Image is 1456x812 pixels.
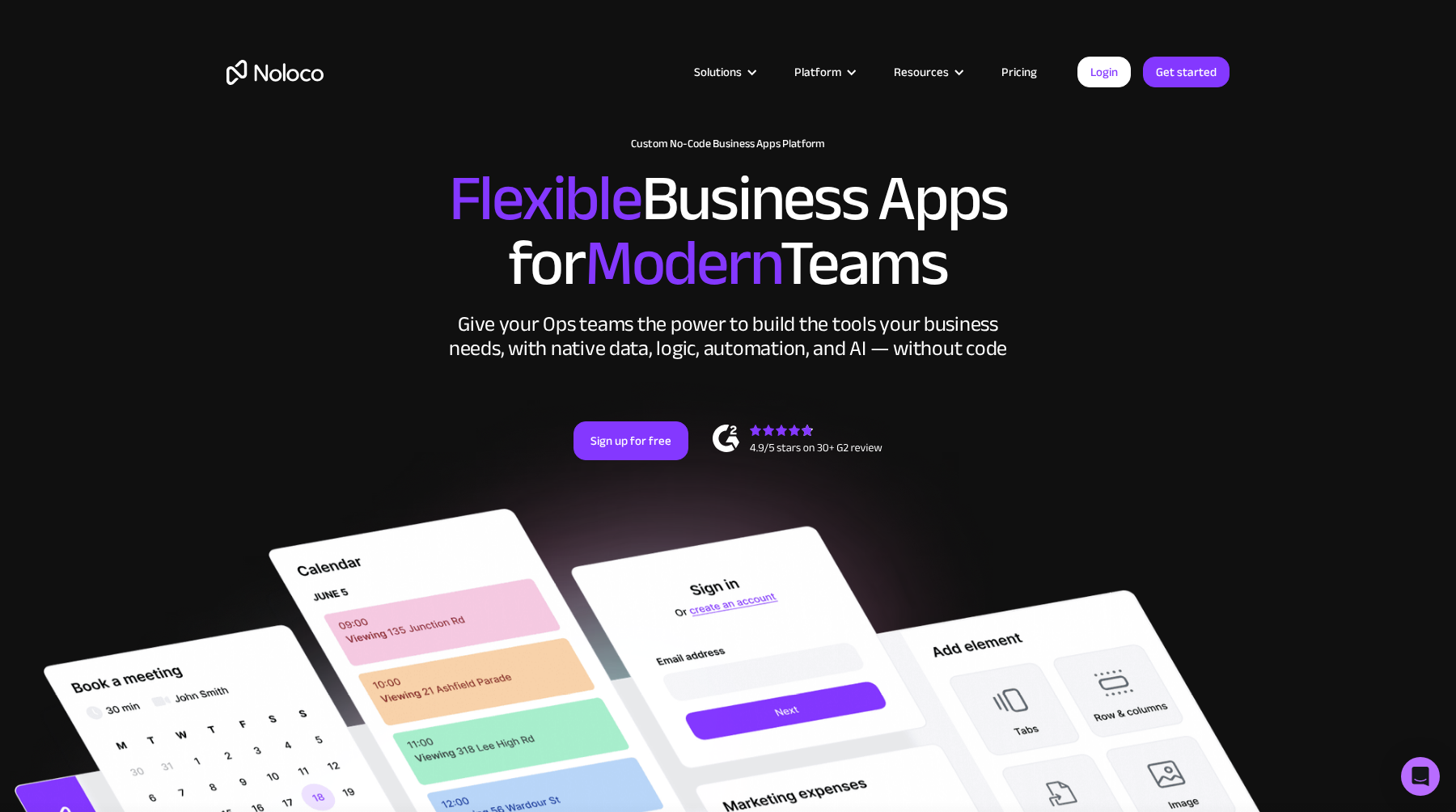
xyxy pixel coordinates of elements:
[574,421,688,460] a: Sign up for free
[874,61,981,82] div: Resources
[1143,57,1230,87] a: Get started
[449,138,641,259] span: Flexible
[585,203,780,324] span: Modern
[1077,57,1131,87] a: Login
[674,61,774,82] div: Solutions
[981,61,1057,82] a: Pricing
[774,61,874,82] div: Platform
[445,312,1011,361] div: Give your Ops teams the power to build the tools your business needs, with native data, logic, au...
[226,60,324,85] a: home
[1401,757,1440,796] div: Open Intercom Messenger
[894,61,949,82] div: Resources
[794,61,841,82] div: Platform
[226,167,1230,296] h2: Business Apps for Teams
[694,61,742,82] div: Solutions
